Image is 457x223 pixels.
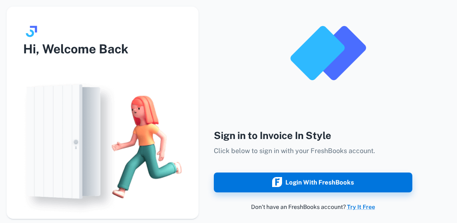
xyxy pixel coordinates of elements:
h3: Hi, Welcome Back [7,40,199,58]
p: Click below to sign in with your FreshBooks account. [214,146,412,156]
img: logo_invoice_in_style_app.png [287,12,369,95]
p: Don’t have an FreshBooks account? [214,202,412,211]
div: Login with FreshBooks [272,177,354,188]
img: login [7,75,199,219]
h4: Sign in to Invoice In Style [214,128,412,143]
a: Try It Free [347,204,375,210]
img: logo.svg [23,23,40,40]
button: Login with FreshBooks [214,173,412,192]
